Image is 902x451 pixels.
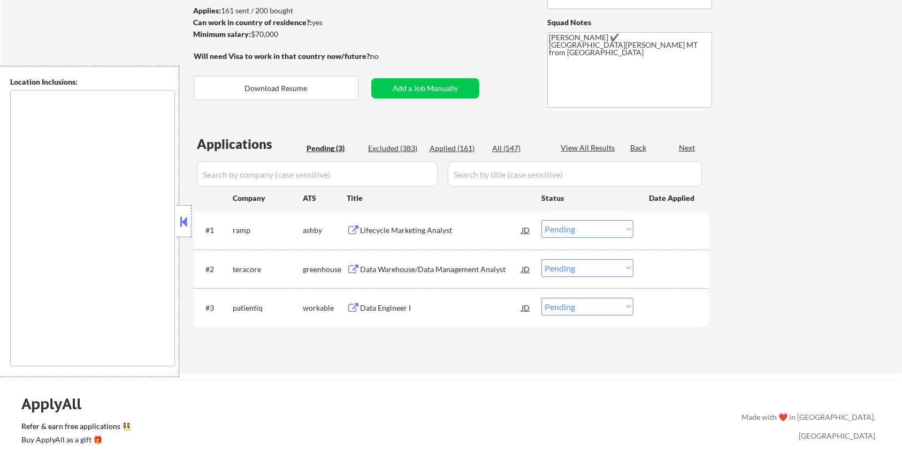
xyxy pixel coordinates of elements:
a: Buy ApplyAll as a gift 🎁 [21,434,128,447]
div: Back [630,142,647,153]
input: Search by title (case sensitive) [448,161,702,187]
strong: Minimum salary: [193,29,251,39]
div: Data Engineer I [360,303,522,313]
a: Refer & earn free applications 👯‍♀️ [21,423,518,434]
div: Applied (161) [430,143,483,154]
button: Download Resume [194,76,358,100]
div: teracore [233,264,303,275]
div: Buy ApplyAll as a gift 🎁 [21,436,128,444]
div: ApplyAll [21,395,94,413]
div: Made with ❤️ in [GEOGRAPHIC_DATA], [GEOGRAPHIC_DATA] [737,408,875,445]
div: ramp [233,225,303,236]
div: no [370,51,401,62]
div: Date Applied [649,193,696,204]
div: workable [303,303,347,313]
div: Status [541,188,633,207]
div: 161 sent / 200 bought [193,5,371,16]
div: ashby [303,225,347,236]
div: Location Inclusions: [10,77,175,87]
strong: Applies: [193,6,221,15]
div: #2 [205,264,224,275]
button: Add a Job Manually [371,78,479,99]
div: JD [521,298,531,317]
div: Title [347,193,531,204]
div: yes [193,17,368,28]
div: Pending (3) [307,143,360,154]
div: #3 [205,303,224,313]
div: Company [233,193,303,204]
div: patientiq [233,303,303,313]
div: greenhouse [303,264,347,275]
div: $70,000 [193,29,371,40]
div: #1 [205,225,224,236]
div: Squad Notes [547,17,712,28]
strong: Will need Visa to work in that country now/future?: [194,51,372,61]
div: ATS [303,193,347,204]
strong: Can work in country of residence?: [193,18,312,27]
div: Next [679,142,696,153]
div: All (547) [492,143,546,154]
div: Applications [197,138,303,151]
div: Lifecycle Marketing Analyst [360,225,522,236]
div: JD [521,220,531,239]
div: JD [521,259,531,279]
div: Excluded (383) [368,143,422,154]
div: View All Results [561,142,618,153]
input: Search by company (case sensitive) [197,161,438,187]
div: Data Warehouse/Data Management Analyst [360,264,522,275]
